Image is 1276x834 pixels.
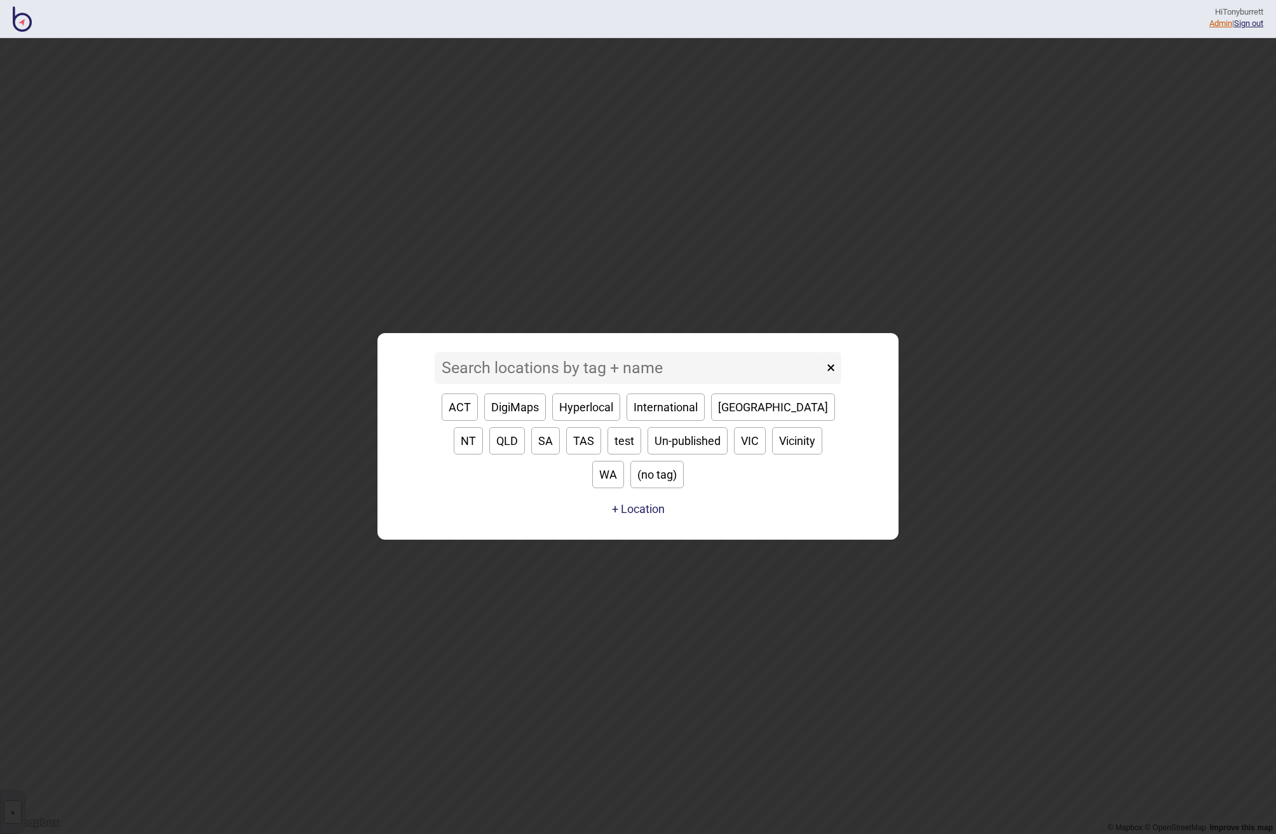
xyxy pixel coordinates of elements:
button: × [820,352,841,384]
button: [GEOGRAPHIC_DATA] [711,393,835,421]
button: Sign out [1234,18,1263,28]
div: Hi Tonyburrett [1209,6,1263,18]
button: VIC [734,427,766,455]
button: ACT [442,393,478,421]
button: SA [531,427,560,455]
img: BindiMaps CMS [13,6,32,32]
button: TAS [566,427,601,455]
a: Admin [1209,18,1232,28]
button: Vicinity [772,427,822,455]
button: Un-published [648,427,728,455]
button: test [607,427,641,455]
button: NT [454,427,483,455]
button: DigiMaps [484,393,546,421]
button: (no tag) [630,461,684,488]
input: Search locations by tag + name [435,352,824,384]
button: QLD [489,427,525,455]
button: Hyperlocal [552,393,620,421]
span: | [1209,18,1234,28]
button: WA [592,461,624,488]
a: + Location [609,498,668,521]
button: + Location [612,502,665,516]
button: International [627,393,705,421]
